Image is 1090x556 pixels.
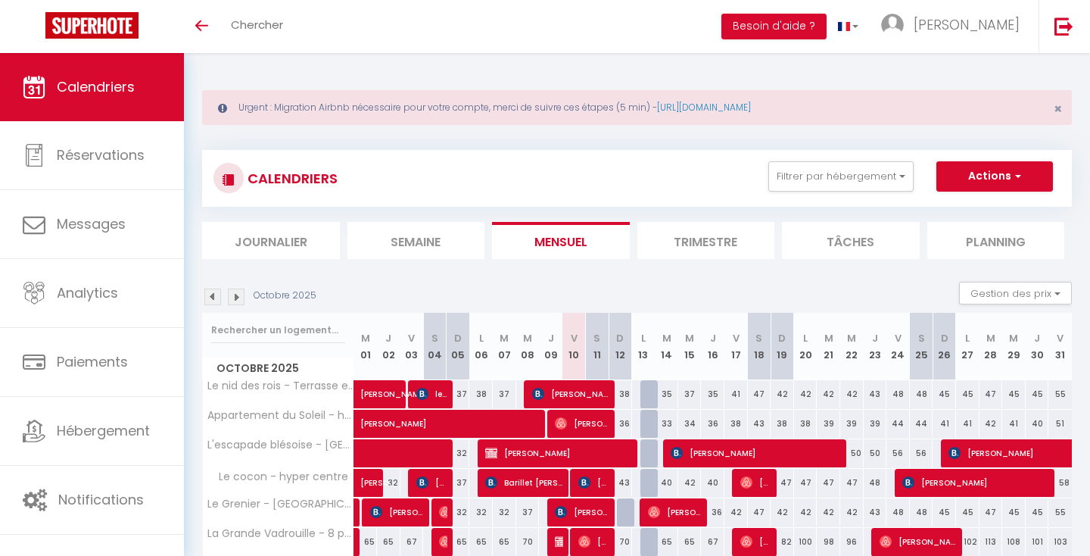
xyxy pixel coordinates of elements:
[701,380,724,408] div: 35
[678,410,702,438] div: 34
[794,313,817,380] th: 20
[771,313,794,380] th: 19
[817,469,840,497] div: 47
[847,331,856,345] abbr: M
[956,528,979,556] div: 102
[701,410,724,438] div: 36
[360,401,639,430] span: [PERSON_NAME]
[959,282,1072,305] button: Gestion des prix
[794,498,817,526] div: 42
[927,222,1065,259] li: Planning
[880,527,958,556] span: [PERSON_NAME]
[778,331,786,345] abbr: D
[748,380,771,408] div: 47
[231,17,283,33] span: Chercher
[493,313,516,380] th: 07
[701,498,724,526] div: 36
[423,313,447,380] th: 04
[516,313,540,380] th: 08
[254,289,316,303] p: Octobre 2025
[1002,410,1026,438] div: 41
[840,410,864,438] div: 39
[864,410,887,438] div: 39
[416,468,447,497] span: [PERSON_NAME]
[1026,410,1049,438] div: 40
[632,313,656,380] th: 13
[895,331,902,345] abbr: V
[748,410,771,438] div: 43
[548,331,554,345] abbr: J
[655,410,678,438] div: 33
[724,380,748,408] div: 41
[933,313,956,380] th: 26
[203,358,353,380] span: Octobre 2025
[354,469,378,498] a: [PERSON_NAME]
[1054,17,1073,36] img: logout
[447,498,470,526] div: 32
[886,410,910,438] div: 44
[205,498,357,510] span: Le Grenier - [GEOGRAPHIC_DATA]
[864,313,887,380] th: 23
[439,527,447,556] span: [PERSON_NAME]
[794,469,817,497] div: 47
[641,331,646,345] abbr: L
[794,528,817,556] div: 100
[817,410,840,438] div: 39
[910,439,933,467] div: 56
[824,331,833,345] abbr: M
[354,528,378,556] div: 65
[910,410,933,438] div: 44
[733,331,740,345] abbr: V
[493,380,516,408] div: 37
[485,468,563,497] span: Barillet [PERSON_NAME]
[479,331,484,345] abbr: L
[571,331,578,345] abbr: V
[771,410,794,438] div: 38
[500,331,509,345] abbr: M
[202,222,340,259] li: Journalier
[469,528,493,556] div: 65
[205,469,352,486] span: Le cocon - hyper centre
[377,313,400,380] th: 02
[1026,528,1049,556] div: 101
[211,317,345,344] input: Rechercher un logement...
[57,352,128,371] span: Paiements
[655,528,678,556] div: 65
[609,469,632,497] div: 43
[1002,498,1026,526] div: 45
[956,410,979,438] div: 41
[493,528,516,556] div: 65
[881,14,904,36] img: ...
[57,214,126,233] span: Messages
[755,331,762,345] abbr: S
[1054,102,1062,116] button: Close
[593,331,600,345] abbr: S
[724,498,748,526] div: 42
[724,410,748,438] div: 38
[523,331,532,345] abbr: M
[1048,410,1072,438] div: 51
[416,380,447,408] span: legonin Asticnet
[817,380,840,408] div: 42
[45,12,139,39] img: Super Booking
[360,372,430,401] span: [PERSON_NAME]
[57,283,118,302] span: Analytics
[609,313,632,380] th: 12
[864,498,887,526] div: 43
[492,222,630,259] li: Mensuel
[910,498,933,526] div: 48
[748,313,771,380] th: 18
[454,331,462,345] abbr: D
[678,313,702,380] th: 15
[555,498,609,526] span: [PERSON_NAME]
[57,421,150,440] span: Hébergement
[637,222,775,259] li: Trimestre
[1054,99,1062,118] span: ×
[361,331,370,345] abbr: M
[1002,313,1026,380] th: 29
[655,380,678,408] div: 35
[1009,331,1018,345] abbr: M
[979,380,1003,408] div: 47
[469,313,493,380] th: 06
[431,331,438,345] abbr: S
